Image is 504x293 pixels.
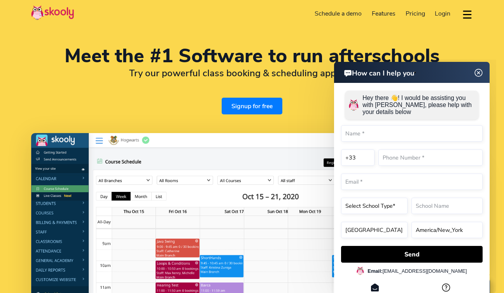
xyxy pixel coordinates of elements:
a: Signup for free [222,98,282,114]
a: Login [430,7,455,20]
a: Schedule a demo [310,7,367,20]
a: Features [367,7,401,20]
h2: Try our powerful class booking & scheduling app for FREE [31,67,473,79]
button: dropdown menu [462,5,473,23]
h1: Meet the #1 Software to run afterschools [31,47,473,65]
a: Pricing [401,7,430,20]
span: Login [435,9,450,18]
span: Pricing [406,9,425,18]
img: Skooly [31,5,74,20]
